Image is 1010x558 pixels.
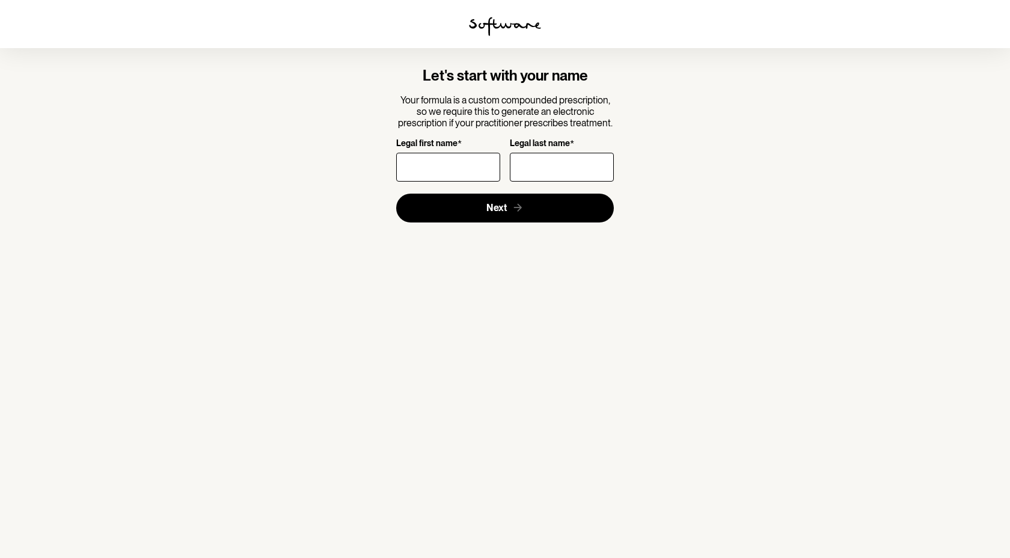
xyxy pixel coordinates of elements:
h4: Let's start with your name [396,67,614,85]
img: software logo [469,17,541,36]
p: Legal last name [510,138,570,150]
span: Next [486,202,507,213]
button: Next [396,194,614,222]
p: Your formula is a custom compounded prescription, so we require this to generate an electronic pr... [396,94,614,129]
p: Legal first name [396,138,458,150]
